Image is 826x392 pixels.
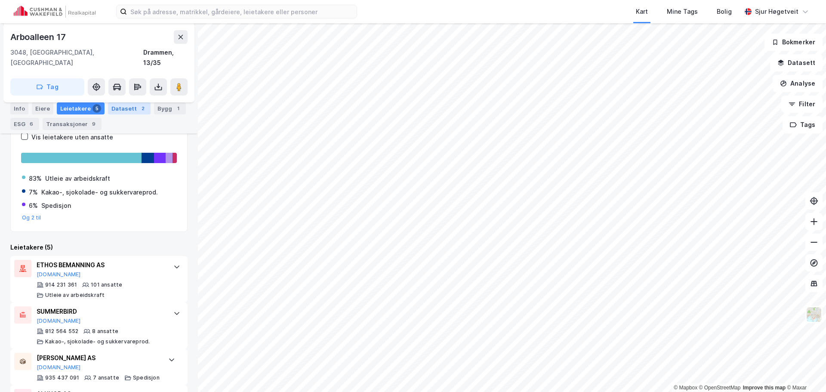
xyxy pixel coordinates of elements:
[22,214,41,221] button: Og 2 til
[29,201,38,211] div: 6%
[93,374,119,381] div: 7 ansatte
[89,120,98,128] div: 9
[31,132,113,142] div: Vis leietakere uten ansatte
[37,306,165,317] div: SUMMERBIRD
[10,78,84,96] button: Tag
[37,260,165,270] div: ETHOS BEMANNING AS
[41,187,158,198] div: Kakao-, sjokolade- og sukkervareprod.
[133,374,160,381] div: Spedisjon
[37,271,81,278] button: [DOMAIN_NAME]
[139,104,147,113] div: 2
[674,385,697,391] a: Mapbox
[806,306,822,323] img: Z
[781,96,823,113] button: Filter
[29,187,38,198] div: 7%
[29,173,42,184] div: 83%
[636,6,648,17] div: Kart
[41,201,71,211] div: Spedisjon
[43,118,102,130] div: Transaksjoner
[770,54,823,71] button: Datasett
[10,102,28,114] div: Info
[717,6,732,17] div: Bolig
[45,328,78,335] div: 812 564 552
[91,281,122,288] div: 101 ansatte
[92,328,118,335] div: 8 ansatte
[10,47,143,68] div: 3048, [GEOGRAPHIC_DATA], [GEOGRAPHIC_DATA]
[10,30,67,44] div: Arboalleen 17
[154,102,186,114] div: Bygg
[783,351,826,392] div: Kontrollprogram for chat
[57,102,105,114] div: Leietakere
[45,173,110,184] div: Utleie av arbeidskraft
[92,104,101,113] div: 5
[699,385,741,391] a: OpenStreetMap
[45,281,77,288] div: 914 231 361
[37,318,81,324] button: [DOMAIN_NAME]
[773,75,823,92] button: Analyse
[32,102,53,114] div: Eiere
[143,47,188,68] div: Drammen, 13/35
[37,364,81,371] button: [DOMAIN_NAME]
[45,338,150,345] div: Kakao-, sjokolade- og sukkervareprod.
[27,120,36,128] div: 6
[10,242,188,253] div: Leietakere (5)
[14,6,96,18] img: cushman-wakefield-realkapital-logo.202ea83816669bd177139c58696a8fa1.svg
[764,34,823,51] button: Bokmerker
[108,102,151,114] div: Datasett
[127,5,357,18] input: Søk på adresse, matrikkel, gårdeiere, leietakere eller personer
[37,353,160,363] div: [PERSON_NAME] AS
[783,116,823,133] button: Tags
[667,6,698,17] div: Mine Tags
[174,104,182,113] div: 1
[743,385,786,391] a: Improve this map
[45,292,105,299] div: Utleie av arbeidskraft
[45,374,79,381] div: 935 437 091
[755,6,798,17] div: Sjur Høgetveit
[10,118,39,130] div: ESG
[783,351,826,392] iframe: Chat Widget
